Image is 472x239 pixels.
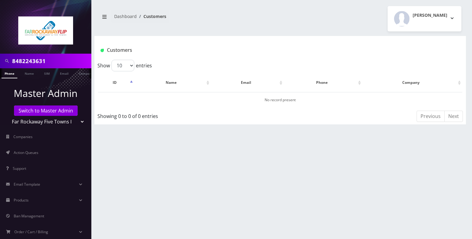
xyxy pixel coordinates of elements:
th: Name: activate to sort column ascending [135,74,211,91]
span: Ban Management [14,213,44,219]
th: Company: activate to sort column ascending [363,74,462,91]
a: Next [444,111,463,122]
td: No record present [98,92,462,108]
th: Email: activate to sort column ascending [211,74,284,91]
div: Showing 0 to 0 of 0 entries [97,110,245,120]
span: Products [14,198,29,203]
a: SIM [41,68,53,78]
input: Search in Company [12,55,90,67]
a: Email [57,68,72,78]
span: Support [13,166,26,171]
span: Email Template [14,182,40,187]
select: Showentries [111,60,134,71]
th: ID: activate to sort column descending [98,74,134,91]
h1: Customers [100,47,398,53]
a: Previous [417,111,445,122]
button: [PERSON_NAME] [388,6,461,31]
span: Order / Cart / Billing [14,229,48,234]
nav: breadcrumb [99,10,276,27]
a: Phone [2,68,17,78]
a: Company [76,68,96,78]
label: Show entries [97,60,152,71]
span: Companies [13,134,33,139]
th: Phone: activate to sort column ascending [284,74,362,91]
a: Dashboard [114,13,137,19]
a: Switch to Master Admin [14,105,78,116]
img: Far Rockaway Five Towns Flip [18,16,73,45]
span: Action Queues [14,150,38,155]
a: Name [22,68,37,78]
h2: [PERSON_NAME] [413,13,447,18]
li: Customers [137,13,166,20]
